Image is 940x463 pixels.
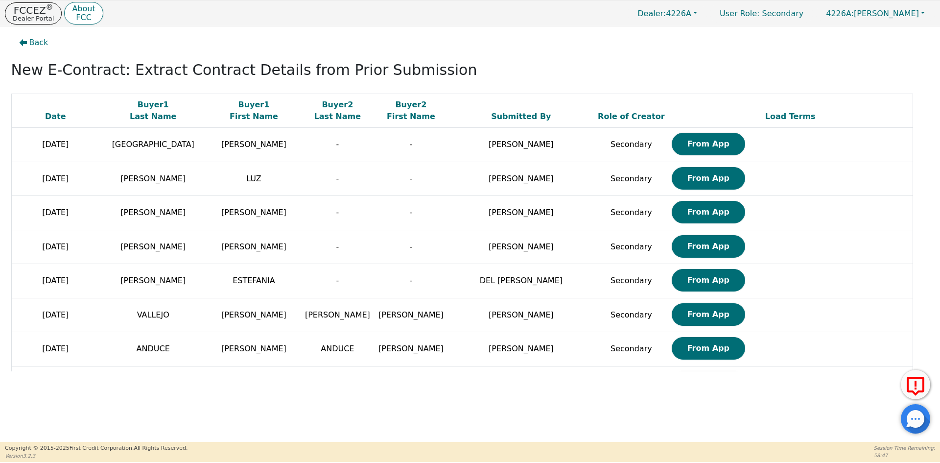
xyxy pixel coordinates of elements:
[447,298,594,332] td: [PERSON_NAME]
[11,61,929,79] h2: New E-Contract: Extract Contract Details from Prior Submission
[29,37,48,49] span: Back
[209,99,298,122] div: Buyer 1 First Name
[233,276,275,285] span: ESTEFANIA
[594,366,668,400] td: Secondary
[221,140,286,149] span: [PERSON_NAME]
[672,337,745,360] button: From App
[378,310,444,319] span: [PERSON_NAME]
[627,6,707,21] button: Dealer:4226A
[409,174,412,183] span: -
[321,344,354,353] span: ANDUCE
[5,2,62,24] button: FCCEZ®Dealer Portal
[102,99,204,122] div: Buyer 1 Last Name
[710,4,813,23] a: User Role: Secondary
[447,196,594,230] td: [PERSON_NAME]
[11,366,99,400] td: [DATE]
[594,264,668,298] td: Secondary
[134,445,188,451] span: All Rights Reserved.
[594,298,668,332] td: Secondary
[376,99,445,122] div: Buyer 2 First Name
[672,269,745,292] button: From App
[447,128,594,162] td: [PERSON_NAME]
[594,332,668,366] td: Secondary
[13,5,54,15] p: FCCEZ
[447,366,594,400] td: [PERSON_NAME]
[447,230,594,264] td: [PERSON_NAME]
[72,5,95,13] p: About
[120,208,186,217] span: [PERSON_NAME]
[594,162,668,196] td: Secondary
[826,9,919,18] span: [PERSON_NAME]
[637,9,691,18] span: 4226A
[120,242,186,251] span: [PERSON_NAME]
[336,242,339,251] span: -
[672,235,745,258] button: From App
[672,133,745,155] button: From App
[594,128,668,162] td: Secondary
[221,310,286,319] span: [PERSON_NAME]
[221,208,286,217] span: [PERSON_NAME]
[874,444,935,452] p: Session Time Remaining:
[221,344,286,353] span: [PERSON_NAME]
[826,9,854,18] span: 4226A:
[672,201,745,223] button: From App
[447,332,594,366] td: [PERSON_NAME]
[120,174,186,183] span: [PERSON_NAME]
[13,15,54,22] p: Dealer Portal
[64,2,103,25] button: AboutFCC
[336,140,339,149] span: -
[246,174,261,183] span: LUZ
[637,9,666,18] span: Dealer:
[137,344,170,353] span: ANDUCE
[46,3,53,12] sup: ®
[11,264,99,298] td: [DATE]
[11,162,99,196] td: [DATE]
[450,111,592,122] div: Submitted By
[378,344,444,353] span: [PERSON_NAME]
[409,140,412,149] span: -
[336,208,339,217] span: -
[672,167,745,190] button: From App
[447,162,594,196] td: [PERSON_NAME]
[670,111,910,122] div: Load Terms
[447,264,594,298] td: DEL [PERSON_NAME]
[120,276,186,285] span: [PERSON_NAME]
[14,111,97,122] div: Date
[816,6,935,21] button: 4226A:[PERSON_NAME]
[672,371,745,394] button: From App
[112,140,194,149] span: [GEOGRAPHIC_DATA]
[72,14,95,22] p: FCC
[5,444,188,453] p: Copyright © 2015- 2025 First Credit Corporation.
[305,310,370,319] span: [PERSON_NAME]
[901,370,930,399] button: Report Error to FCC
[594,196,668,230] td: Secondary
[303,99,372,122] div: Buyer 2 Last Name
[221,242,286,251] span: [PERSON_NAME]
[720,9,759,18] span: User Role :
[11,230,99,264] td: [DATE]
[710,4,813,23] p: Secondary
[11,298,99,332] td: [DATE]
[409,276,412,285] span: -
[11,196,99,230] td: [DATE]
[11,128,99,162] td: [DATE]
[11,31,56,54] button: Back
[409,242,412,251] span: -
[672,303,745,326] button: From App
[5,452,188,460] p: Version 3.2.3
[336,276,339,285] span: -
[336,174,339,183] span: -
[597,111,665,122] div: Role of Creator
[409,208,412,217] span: -
[594,230,668,264] td: Secondary
[874,452,935,459] p: 58:47
[11,332,99,366] td: [DATE]
[137,310,169,319] span: VALLEJO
